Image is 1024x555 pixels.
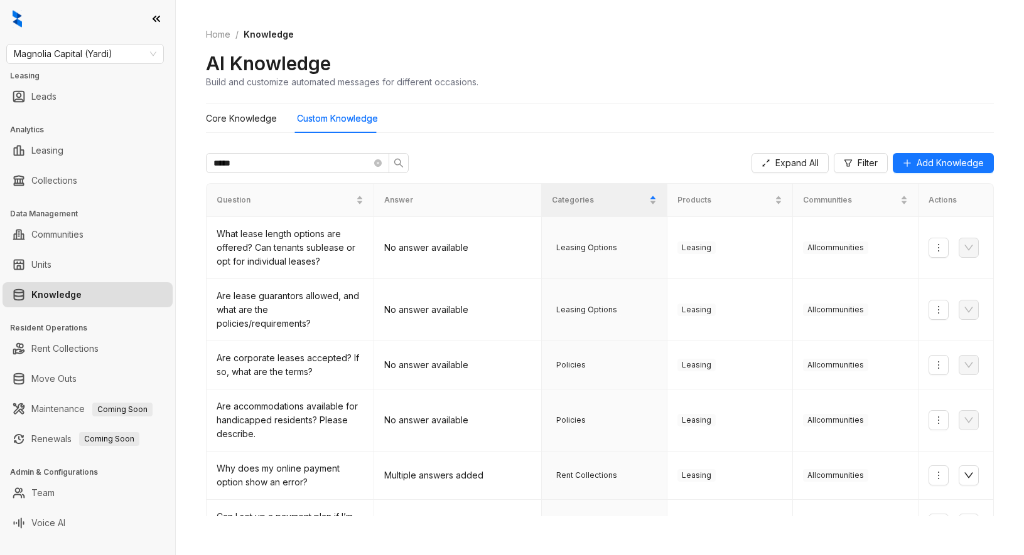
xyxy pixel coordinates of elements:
div: Custom Knowledge [297,112,378,125]
div: Are lease guarantors allowed, and what are the policies/requirements? [217,289,364,330]
a: Leasing [31,138,63,163]
span: Question [217,194,353,206]
button: Expand All [752,153,829,173]
h3: Analytics [10,124,175,135]
span: Policies [552,414,590,426]
li: Leads [3,84,173,109]
div: Build and customize automated messages for different occasions. [206,75,478,88]
span: Leasing [677,241,716,254]
a: Rent Collections [31,336,99,361]
span: Leasing [677,359,716,371]
span: Leasing [677,304,716,316]
span: Leasing [677,414,716,426]
span: close-circle [374,159,382,167]
span: Filter [858,156,878,170]
button: Add Knowledge [893,153,994,173]
div: Are corporate leases accepted? If so, what are the terms? [217,351,364,379]
td: Multiple answers added [374,500,542,548]
h3: Resident Operations [10,322,175,334]
li: Collections [3,168,173,193]
span: more [934,415,944,425]
td: No answer available [374,341,542,389]
span: Products [677,194,772,206]
a: Home [203,28,233,41]
span: Policies [552,359,590,371]
span: Categories [552,194,647,206]
span: Rent Collections [552,469,622,482]
li: Knowledge [3,282,173,307]
li: Units [3,252,173,277]
span: Magnolia Capital (Yardi) [14,45,156,63]
span: expand-alt [762,159,770,167]
li: / [235,28,239,41]
span: plus [903,159,912,167]
span: Add Knowledge [917,156,984,170]
img: logo [13,10,22,28]
a: Collections [31,168,77,193]
span: Coming Soon [79,432,139,446]
span: Expand All [775,156,819,170]
span: Leasing Options [552,241,622,254]
th: Actions [919,184,994,217]
th: Communities [793,184,919,217]
span: Communities [803,194,898,206]
a: Communities [31,222,84,247]
li: Communities [3,222,173,247]
span: Leasing Options [552,304,622,316]
li: Team [3,480,173,505]
li: Rent Collections [3,336,173,361]
span: filter [844,159,853,167]
a: Move Outs [31,366,77,391]
span: down [964,470,974,480]
span: All communities [803,241,868,254]
li: Move Outs [3,366,173,391]
span: more [934,360,944,370]
li: Maintenance [3,396,173,421]
h3: Data Management [10,208,175,219]
div: Can I set up a payment plan if I’m behind on rent? [217,510,364,537]
span: All communities [803,304,868,316]
div: Are accommodations available for handicapped residents? Please describe. [217,399,364,441]
th: Products [667,184,793,217]
a: Knowledge [31,282,82,307]
span: more [934,470,944,480]
a: Leads [31,84,57,109]
div: What lease length options are offered? Can tenants sublease or opt for individual leases? [217,227,364,268]
td: Multiple answers added [374,452,542,500]
li: Leasing [3,138,173,163]
span: Knowledge [244,29,294,40]
li: Renewals [3,426,173,452]
span: Coming Soon [92,403,153,416]
td: No answer available [374,279,542,341]
span: Leasing [677,469,716,482]
a: Units [31,252,51,277]
h3: Leasing [10,70,175,82]
div: Core Knowledge [206,112,277,125]
span: All communities [803,469,868,482]
span: more [934,305,944,315]
span: All communities [803,359,868,371]
a: RenewalsComing Soon [31,426,139,452]
td: No answer available [374,217,542,279]
span: All communities [803,414,868,426]
span: more [934,243,944,253]
h3: Admin & Configurations [10,467,175,478]
h2: AI Knowledge [206,51,331,75]
span: search [394,158,404,168]
td: No answer available [374,389,542,452]
th: Question [207,184,374,217]
th: Answer [374,184,542,217]
button: Filter [834,153,888,173]
a: Team [31,480,55,505]
a: Voice AI [31,510,65,536]
li: Voice AI [3,510,173,536]
div: Why does my online payment option show an error? [217,462,364,489]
